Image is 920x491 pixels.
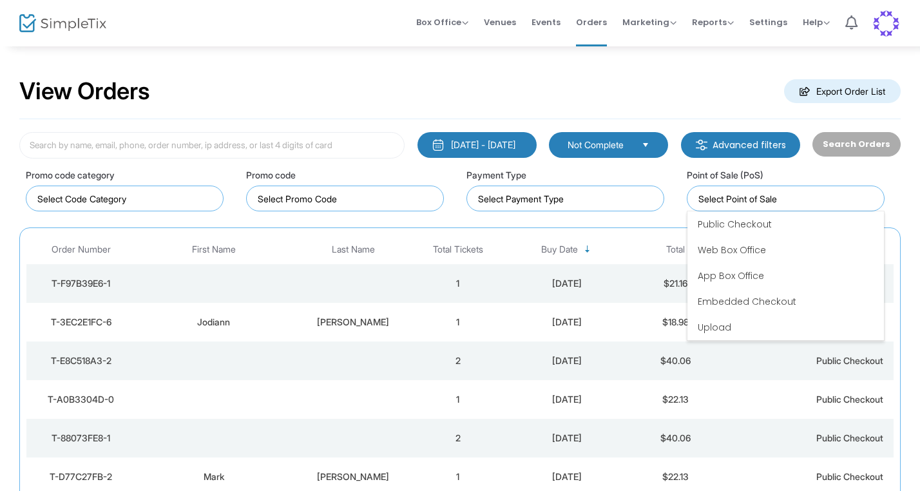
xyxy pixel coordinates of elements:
[258,192,437,206] input: Select Promo Code
[749,6,787,39] span: Settings
[692,16,734,28] span: Reports
[803,16,830,28] span: Help
[698,321,731,334] span: Upload
[451,139,515,151] div: [DATE] - [DATE]
[30,470,132,483] div: T-D77C27FB-2
[478,192,658,206] input: Select Payment Type
[681,132,800,158] m-button: Advanced filters
[417,132,537,158] button: [DATE] - [DATE]
[532,6,561,39] span: Events
[414,380,501,419] td: 1
[687,168,763,182] label: Point of Sale (PoS)
[816,471,883,482] span: Public Checkout
[784,79,901,103] m-button: Export Order List
[296,470,411,483] div: Demers
[576,6,607,39] span: Orders
[296,316,411,329] div: Reynolds
[504,432,629,445] div: 8/14/2025
[192,244,236,255] span: First Name
[414,303,501,342] td: 1
[816,432,883,443] span: Public Checkout
[432,139,445,151] img: monthly
[139,470,289,483] div: Mark
[632,380,719,419] td: $22.13
[414,264,501,303] td: 1
[541,244,578,255] span: Buy Date
[414,419,501,457] td: 2
[30,393,132,406] div: T-A0B3304D-0
[504,316,629,329] div: 8/15/2025
[484,6,516,39] span: Venues
[568,139,631,151] span: Not Complete
[698,244,766,256] span: Web Box Office
[504,393,629,406] div: 8/15/2025
[698,295,796,308] span: Embedded Checkout
[466,168,526,182] label: Payment Type
[582,244,593,255] span: Sortable
[414,342,501,380] td: 2
[698,192,878,206] input: Select Point of Sale
[332,244,375,255] span: Last Name
[637,138,655,152] button: Select
[504,470,629,483] div: 8/13/2025
[698,269,764,282] span: App Box Office
[19,77,150,106] h2: View Orders
[139,316,289,329] div: Jodiann
[632,419,719,457] td: $40.06
[504,354,629,367] div: 8/15/2025
[246,168,296,182] label: Promo code
[504,277,629,290] div: 8/15/2025
[698,218,772,231] span: Public Checkout
[695,139,708,151] img: filter
[26,168,115,182] label: Promo code category
[416,16,468,28] span: Box Office
[632,235,719,265] th: Total
[30,354,132,367] div: T-E8C518A3-2
[622,16,676,28] span: Marketing
[816,394,883,405] span: Public Checkout
[19,132,405,159] input: Search by name, email, phone, order number, ip address, or last 4 digits of card
[632,342,719,380] td: $40.06
[30,277,132,290] div: T-F97B39E6-1
[52,244,111,255] span: Order Number
[30,432,132,445] div: T-88073FE8-1
[30,316,132,329] div: T-3EC2E1FC-6
[632,264,719,303] td: $21.16
[632,303,719,342] td: $18.98
[414,235,501,265] th: Total Tickets
[816,355,883,366] span: Public Checkout
[37,192,217,206] input: Select Code Category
